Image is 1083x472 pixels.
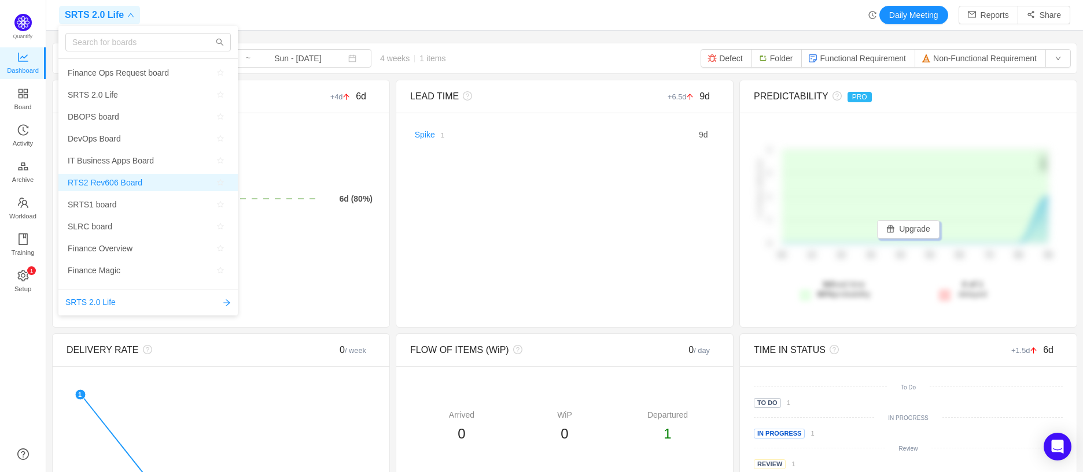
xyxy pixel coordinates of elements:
tspan: 9d [1044,251,1052,259]
span: Review [754,459,786,469]
input: End date [251,52,345,65]
span: Workload [9,205,36,228]
tspan: 4d [896,251,904,259]
span: SRTS 2.0 Life [68,86,118,103]
button: icon: star [212,241,229,255]
i: icon: book [17,233,29,245]
span: SLRC board [68,218,112,235]
div: Departured [616,409,719,421]
i: icon: setting [17,270,29,281]
small: Review [899,445,918,452]
tspan: 0d [778,251,786,259]
span: PRSSTNC board [68,284,130,301]
strong: 0 of 1 [962,280,983,289]
tspan: 0 [768,240,771,247]
span: IT Business Apps Board [68,152,154,169]
tspan: 7d [985,251,993,259]
tspan: 1d [808,251,815,259]
span: Setup [14,277,31,300]
span: LEAD TIME [410,91,459,101]
a: icon: settingSetup [17,270,29,293]
a: 1 [435,130,444,139]
button: icon: star [212,66,229,80]
a: 1 [805,428,814,437]
strong: 9d [823,280,832,289]
button: icon: giftUpgrade [877,220,940,239]
span: To Do [754,398,781,408]
span: Archive [12,168,34,191]
button: icon: star [212,88,229,102]
small: / day [694,346,710,355]
div: TIME IN STATUS [754,343,986,357]
button: icon: down [1045,49,1071,68]
button: icon: star [212,285,229,299]
i: icon: question-circle [139,345,152,354]
span: PRO [848,92,872,102]
div: 0 [642,343,720,357]
span: 6d [356,91,366,101]
tspan: 2 [768,170,771,177]
span: lead time [817,280,871,299]
a: SRTS 2.0 Lifeicon: arrow-right [65,296,231,309]
button: Non-Functional Requirement [915,49,1046,68]
small: 1 [441,132,444,139]
img: Quantify [14,14,32,31]
small: IN PROGRESS [888,415,928,421]
tspan: 8d [1015,251,1022,259]
a: Dashboard [17,52,29,75]
tspan: 2d [837,251,845,259]
span: 0 [458,426,465,441]
span: 9d [699,91,710,101]
span: d [699,130,708,139]
span: 9 [699,130,703,139]
button: icon: star [212,176,229,189]
span: Finance Overview [68,240,132,257]
small: / week [345,346,366,355]
small: 1 [811,430,814,437]
button: icon: star [212,110,229,124]
img: 10306 [808,54,817,63]
span: Activity [13,132,33,155]
img: 14581 [922,54,931,63]
span: DevOps Board [68,130,121,147]
strong: 80% [817,289,834,299]
span: SRTS1 board [68,196,117,213]
span: Finance Magic [68,262,120,279]
span: SRTS 2.0 Life [65,6,124,24]
a: Spike [415,130,435,139]
i: icon: line-chart [17,51,29,63]
input: Search for boards [65,33,231,51]
span: Training [11,241,34,264]
img: 15793 [758,54,768,63]
i: icon: calendar [348,54,356,62]
span: 0 [340,345,366,355]
a: icon: question-circle [17,448,29,460]
i: icon: question-circle [826,345,839,354]
i: icon: history [17,124,29,136]
i: icon: appstore [17,88,29,99]
button: icon: star [212,154,229,168]
tspan: 3d [867,251,874,259]
i: icon: history [868,11,876,19]
i: icon: down [127,12,134,18]
tspan: 1 [768,217,771,224]
div: DELIVERY RATE [67,343,299,357]
p: 1 [30,266,32,275]
i: icon: arrow-right [223,299,231,307]
span: 6d [1043,345,1053,355]
span: delayed [959,280,987,299]
sup: 1 [27,266,36,275]
a: Workload [17,198,29,221]
a: Archive [17,161,29,184]
text: # of items delivered [756,159,763,219]
button: icon: star [212,132,229,146]
button: Defect [701,49,752,68]
div: Arrived [410,409,513,421]
span: SRTS 2.0 Life [65,296,116,309]
span: Board [14,95,32,118]
span: Finance Ops Request board [68,64,169,81]
div: FLOW OF ITEMS (WiP) [410,343,642,357]
tspan: 2 [768,146,771,153]
small: To Do [901,384,916,391]
i: icon: question-circle [828,91,842,101]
